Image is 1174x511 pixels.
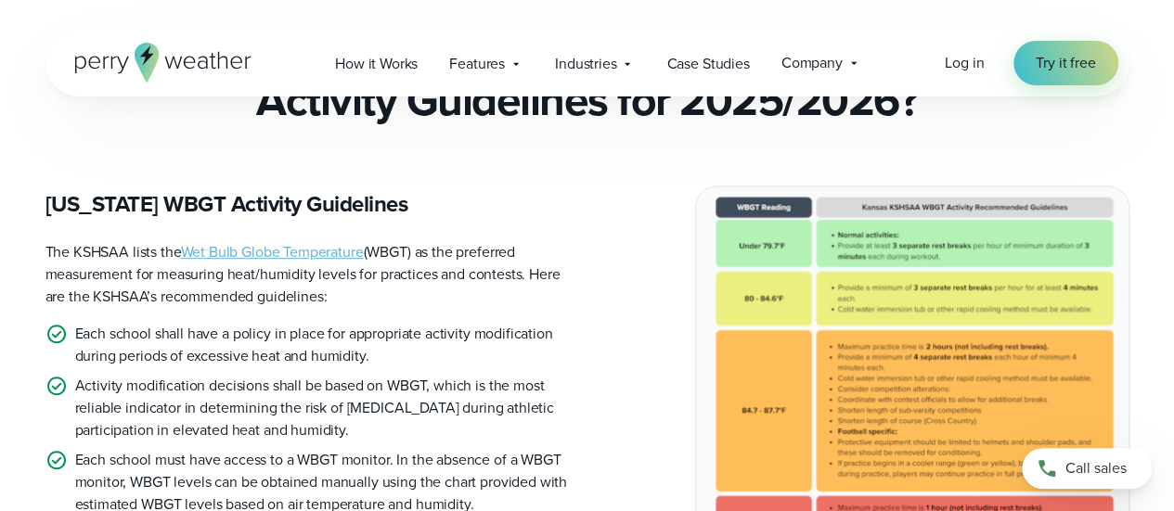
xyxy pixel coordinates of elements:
[1036,52,1095,74] span: Try it free
[180,241,363,262] a: Wet Bulb Globe Temperature
[945,52,984,74] a: Log in
[319,45,433,83] a: How it Works
[335,53,418,75] span: How it Works
[75,375,573,441] p: Activity modification decisions shall be based on WBGT, which is the most reliable indicator in d...
[555,53,616,75] span: Industries
[449,53,505,75] span: Features
[651,45,765,83] a: Case Studies
[45,189,573,219] h3: [US_STATE] WBGT Activity Guidelines
[45,22,1129,126] h2: What are the KSHSAA Heat Stress Activity Guidelines for 2025/2026?
[1013,41,1117,85] a: Try it free
[945,52,984,73] span: Log in
[45,241,561,307] span: The KSHSAA lists the (WBGT) as the preferred measurement for measuring heat/humidity levels for p...
[1065,457,1127,479] span: Call sales
[781,52,843,74] span: Company
[666,53,749,75] span: Case Studies
[75,323,573,367] p: Each school shall have a policy in place for appropriate activity modification during periods of ...
[1022,448,1152,489] a: Call sales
